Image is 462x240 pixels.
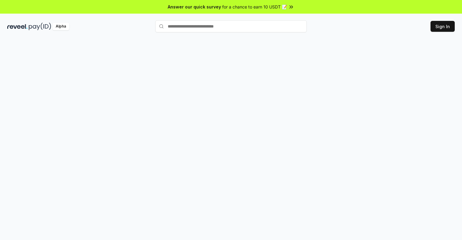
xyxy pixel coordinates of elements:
[7,23,28,30] img: reveel_dark
[168,4,221,10] span: Answer our quick survey
[431,21,455,32] button: Sign In
[52,23,69,30] div: Alpha
[29,23,51,30] img: pay_id
[222,4,287,10] span: for a chance to earn 10 USDT 📝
